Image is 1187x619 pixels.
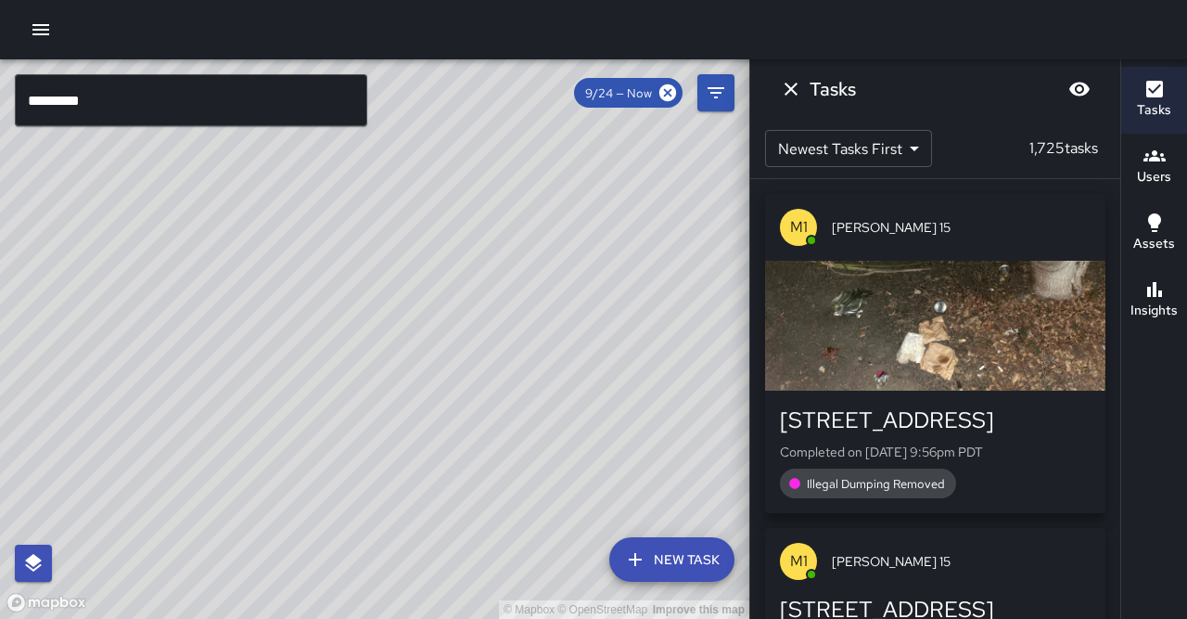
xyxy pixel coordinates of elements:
[780,406,1091,435] div: [STREET_ADDRESS]
[1121,267,1187,334] button: Insights
[765,130,932,167] div: Newest Tasks First
[796,476,956,492] span: Illegal Dumping Removed
[1137,167,1171,187] h6: Users
[1121,67,1187,134] button: Tasks
[574,85,663,101] span: 9/24 — Now
[832,552,1091,571] span: [PERSON_NAME] 15
[1133,234,1175,254] h6: Assets
[1121,200,1187,267] button: Assets
[697,74,734,111] button: Filters
[574,78,683,108] div: 9/24 — Now
[1061,71,1098,108] button: Blur
[810,74,856,104] h6: Tasks
[609,537,734,582] button: New Task
[1130,301,1178,321] h6: Insights
[765,194,1105,513] button: M1[PERSON_NAME] 15[STREET_ADDRESS]Completed on [DATE] 9:56pm PDTIllegal Dumping Removed
[772,71,810,108] button: Dismiss
[790,550,808,573] p: M1
[790,216,808,239] p: M1
[1022,137,1105,160] p: 1,725 tasks
[1121,134,1187,200] button: Users
[780,443,1091,461] p: Completed on [DATE] 9:56pm PDT
[1137,100,1171,121] h6: Tasks
[832,218,1091,237] span: [PERSON_NAME] 15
